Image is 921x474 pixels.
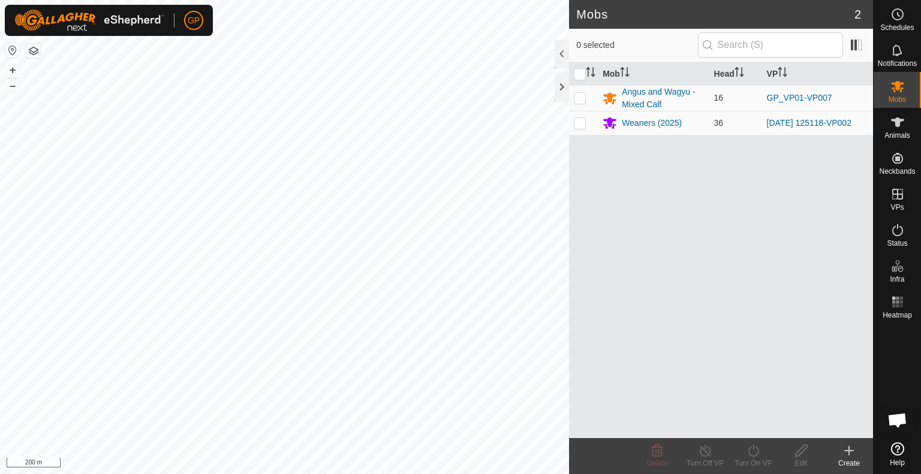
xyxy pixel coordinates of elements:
span: Status [887,240,907,247]
span: Delete [647,459,668,467]
span: Notifications [878,60,917,67]
button: Reset Map [5,43,20,58]
span: GP [188,14,200,27]
th: Mob [598,62,709,86]
div: Create [825,458,873,469]
p-sorticon: Activate to sort [778,69,787,79]
span: Infra [890,276,904,283]
a: Privacy Policy [237,458,282,469]
img: Gallagher Logo [14,10,164,31]
p-sorticon: Activate to sort [586,69,595,79]
span: Animals [884,132,910,139]
p-sorticon: Activate to sort [735,69,744,79]
span: Mobs [889,96,906,103]
span: 36 [714,118,724,128]
div: Turn Off VP [681,458,729,469]
a: Contact Us [296,458,332,469]
th: Head [709,62,762,86]
div: Edit [777,458,825,469]
span: 0 selected [576,39,697,52]
h2: Mobs [576,7,854,22]
span: Heatmap [883,312,912,319]
div: Weaners (2025) [622,117,682,129]
input: Search (S) [698,32,843,58]
a: [DATE] 125118-VP002 [767,118,851,128]
span: 16 [714,93,724,102]
button: Map Layers [26,44,41,58]
span: Help [890,459,905,466]
span: Neckbands [879,168,915,175]
th: VP [762,62,873,86]
button: – [5,79,20,93]
button: + [5,63,20,77]
a: Help [874,437,921,471]
p-sorticon: Activate to sort [620,69,630,79]
div: Angus and Wagyu - Mixed Calf [622,86,704,111]
span: Schedules [880,24,914,31]
a: GP_VP01-VP007 [767,93,832,102]
div: Turn On VP [729,458,777,469]
span: VPs [890,204,904,211]
span: 2 [854,5,861,23]
a: Open chat [880,402,916,438]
